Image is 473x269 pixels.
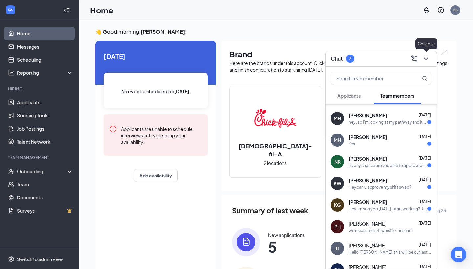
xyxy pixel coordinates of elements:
div: Yes [349,141,355,147]
input: Search team member [331,72,409,85]
div: Onboarding [17,168,68,175]
svg: Notifications [422,6,430,14]
h1: Home [90,5,113,16]
div: MH [334,137,341,143]
img: icon [232,228,260,256]
a: Scheduling [17,53,73,66]
span: [PERSON_NAME] [349,242,386,249]
div: Reporting [17,70,74,76]
div: MH [334,115,341,122]
span: [PERSON_NAME] [349,155,387,162]
div: 7 [349,56,351,61]
span: 5 [268,241,305,253]
svg: Analysis [8,70,14,76]
div: we measured 54” waist 27” inseam [349,228,413,233]
div: NR [334,158,341,165]
a: Messages [17,40,73,53]
a: Job Postings [17,122,73,135]
img: open.6027fd2a22e1237b5b06.svg [440,49,449,56]
span: [PERSON_NAME] [349,177,387,184]
svg: WorkstreamLogo [7,7,14,13]
span: [DATE] [419,242,431,247]
button: ComposeMessage [409,53,419,64]
svg: UserCheck [8,168,14,175]
h1: Brand [229,49,449,60]
span: Summary of last week [232,205,308,216]
svg: ComposeMessage [410,55,418,63]
div: New applications [268,232,305,238]
a: Sourcing Tools [17,109,73,122]
span: [DATE] [419,221,431,226]
div: Team Management [8,155,72,160]
span: [DATE] [419,264,431,269]
div: Applicants are unable to schedule interviews until you set up your availability. [121,125,202,145]
h3: Chat [331,55,343,62]
span: [DATE] [419,199,431,204]
svg: Collapse [63,7,70,13]
svg: Error [109,125,117,133]
span: [PERSON_NAME] [349,112,387,119]
div: Hiring [8,86,72,92]
div: KG [334,202,341,208]
span: 2 locations [264,159,287,167]
a: Home [17,27,73,40]
div: KW [334,180,341,187]
span: No events scheduled for [DATE] . [121,88,191,95]
div: Hey I'm sorry do [DATE] I start working? Rigth [349,206,427,212]
a: Documents [17,191,73,204]
div: Open Intercom Messenger [451,247,466,262]
span: [DATE] [419,177,431,182]
div: PH [334,223,341,230]
div: Hey can u approve my shift swap? [349,184,411,190]
img: Chick-fil-A [254,97,296,139]
svg: ChevronDown [422,55,430,63]
div: BK [453,7,458,13]
span: [DATE] [419,113,431,117]
span: [PERSON_NAME] [349,220,386,227]
div: Collapse [415,38,437,49]
span: [DATE] [419,156,431,161]
h3: 👋 Good morning, [PERSON_NAME] ! [95,28,457,35]
span: Team members [380,93,414,99]
a: Applicants [17,96,73,109]
div: Here are the brands under this account. Click into a brand to see your locations, managers, job p... [229,60,449,73]
button: Add availability [134,169,178,182]
svg: MagnifyingGlass [422,76,427,81]
div: Switch to admin view [17,256,63,262]
button: ChevronDown [421,53,431,64]
span: [DATE] [419,134,431,139]
div: JT [335,245,339,252]
svg: Settings [8,256,14,262]
h2: [DEMOGRAPHIC_DATA]-fil-A [230,142,321,158]
span: [DATE] [104,51,208,61]
div: By any chance are you able to approve a shift swap? [349,163,427,168]
div: Hello [PERSON_NAME]. this will be our last time to reach out, you have not completed your pathway... [349,249,431,255]
a: Team [17,178,73,191]
span: Applicants [337,93,361,99]
span: [PERSON_NAME] [349,199,387,205]
div: hey , so i'm looking at my pathway and it says i've completed all of my 3 plans? could you tell m... [349,119,427,125]
span: [PERSON_NAME] [349,134,387,140]
a: Talent Network [17,135,73,148]
svg: QuestionInfo [437,6,445,14]
a: SurveysCrown [17,204,73,217]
